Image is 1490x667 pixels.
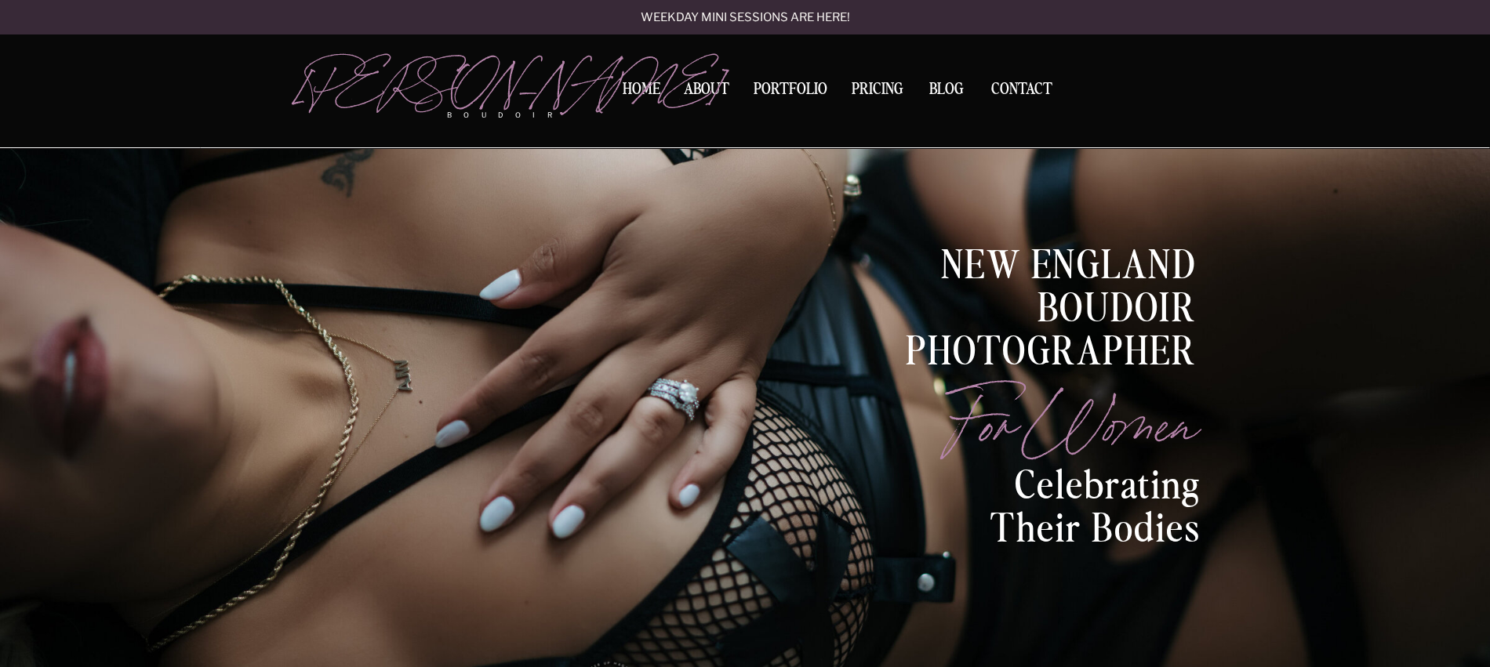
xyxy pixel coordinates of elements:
[296,56,577,103] a: [PERSON_NAME]
[447,110,577,121] p: boudoir
[985,82,1059,98] a: Contact
[855,370,1196,460] p: for women
[847,82,907,103] a: Pricing
[936,466,1201,557] p: celebrating their bodies
[748,82,833,103] a: Portfolio
[598,12,892,25] a: Weekday mini sessions are here!
[922,82,971,96] a: BLOG
[826,245,1196,332] h1: New England BOUDOIR Photographer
